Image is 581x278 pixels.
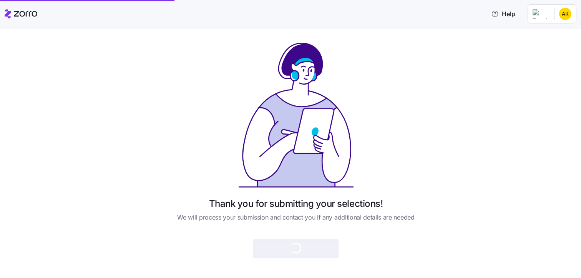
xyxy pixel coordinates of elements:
h1: Thank you for submitting your selections! [209,198,383,210]
button: Help [485,6,521,22]
span: We will process your submission and contact you if any additional details are needed [177,213,414,222]
img: 8bd61982e5a9d2648478e297221a71a3 [559,8,571,20]
img: Employer logo [533,9,548,18]
span: Help [491,9,515,18]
